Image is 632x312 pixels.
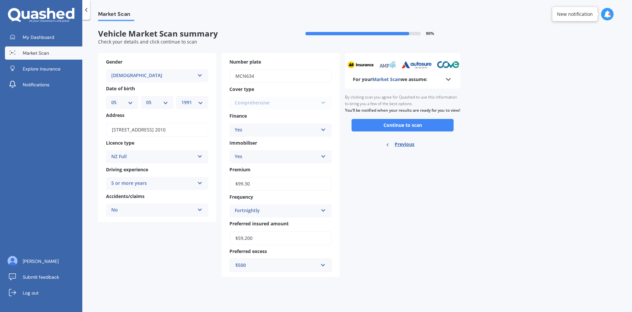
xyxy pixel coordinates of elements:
a: Log out [5,286,82,299]
a: [PERSON_NAME] [5,255,82,268]
span: Licence type [106,140,134,146]
div: Fortnightly [235,207,318,215]
a: My Dashboard [5,31,82,44]
input: Enter premium [229,177,332,191]
div: By clicking scan you agree for Quashed to use this information to bring you a few of the best opt... [345,89,460,119]
span: [PERSON_NAME] [23,258,59,265]
div: $500 [235,262,318,269]
span: Date of birth [106,85,135,92]
span: Finance [229,113,247,119]
a: Submit feedback [5,270,82,284]
span: Explore insurance [23,66,61,72]
img: aa_sm.webp [430,61,456,69]
span: Preferred excess [229,248,267,254]
div: Yes [235,126,318,134]
div: 5 or more years [111,180,195,187]
div: Yes [235,153,318,161]
span: Immobiliser [229,140,257,146]
button: Continue to scan [352,119,454,131]
span: My Dashboard [23,34,54,41]
a: Explore insurance [5,62,82,75]
span: Market Scan [23,50,49,56]
span: Previous [395,139,414,149]
span: Number plate [229,59,261,65]
div: No [111,206,195,214]
span: Driving experience [106,166,148,173]
span: Cover type [229,86,254,92]
b: You’ll be notified when your results are ready for you to view! [345,107,460,113]
span: Notifications [23,81,49,88]
b: For your we assume: [353,76,427,83]
span: Premium [229,166,250,173]
span: 90 % [426,31,434,36]
span: Log out [23,290,39,296]
div: [DEMOGRAPHIC_DATA] [111,72,195,80]
span: Submit feedback [23,274,59,280]
img: trademe_sm.png [358,61,393,69]
span: Vehicle Market Scan summary [98,29,279,39]
img: assurant_sm.webp [317,61,353,69]
img: provident_sm.webp [397,61,425,69]
div: NZ Full [111,153,195,161]
span: Market Scan [98,11,134,20]
img: ALV-UjU0gpDmJqjnQ6jJ8MIbem-LWDQYRLYBoP3aS1If7NwVHiJgmNTMQL5fFU-acjNRz7BZjsFZEf4E8F-LJU5ncb9JUbU51... [8,256,17,266]
a: Market Scan [5,46,82,60]
span: Address [106,112,124,119]
span: Accidents/claims [106,193,145,199]
div: New notification [557,11,593,17]
span: Frequency [229,194,253,200]
span: Preferred insured amount [229,221,289,227]
span: Gender [106,59,122,65]
a: Notifications [5,78,82,91]
span: Market Scan [372,76,401,82]
span: Check your details and click continue to scan [98,39,197,45]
